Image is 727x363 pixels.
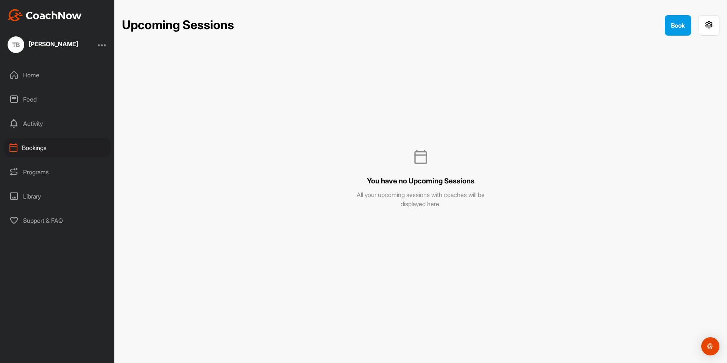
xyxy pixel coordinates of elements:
[29,41,78,47] div: [PERSON_NAME]
[4,163,111,181] div: Programs
[4,90,111,109] div: Feed
[4,114,111,133] div: Activity
[4,66,111,84] div: Home
[4,138,111,157] div: Bookings
[665,15,691,36] button: Book
[413,149,428,164] img: svg+xml;base64,PHN2ZyB3aWR0aD0iNDAiIGhlaWdodD0iNDAiIHZpZXdCb3g9IjAgMCA0MCA0MCIgZmlsbD0ibm9uZSIgeG...
[122,18,234,33] h2: Upcoming Sessions
[8,36,24,53] div: TB
[367,176,474,186] h3: You have no Upcoming Sessions
[8,9,82,21] img: CoachNow
[4,187,111,206] div: Library
[701,337,719,355] div: Open Intercom Messenger
[353,190,489,208] p: All your upcoming sessions with coaches will be displayed here.
[4,211,111,230] div: Support & FAQ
